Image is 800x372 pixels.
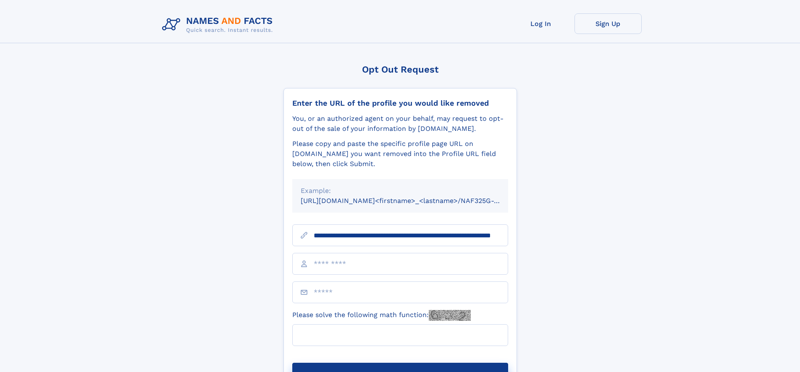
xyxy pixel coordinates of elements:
div: Enter the URL of the profile you would like removed [292,99,508,108]
div: Opt Out Request [283,64,517,75]
img: Logo Names and Facts [159,13,280,36]
small: [URL][DOMAIN_NAME]<firstname>_<lastname>/NAF325G-xxxxxxxx [301,197,524,205]
div: You, or an authorized agent on your behalf, may request to opt-out of the sale of your informatio... [292,114,508,134]
a: Log In [507,13,574,34]
div: Example: [301,186,500,196]
label: Please solve the following math function: [292,310,471,321]
div: Please copy and paste the specific profile page URL on [DOMAIN_NAME] you want removed into the Pr... [292,139,508,169]
a: Sign Up [574,13,642,34]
